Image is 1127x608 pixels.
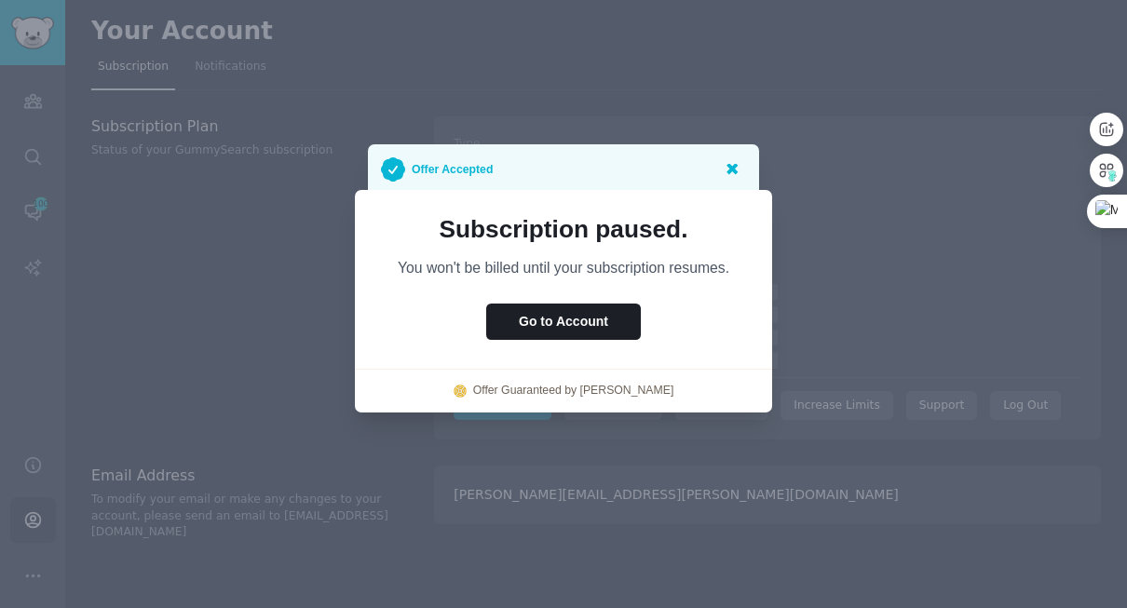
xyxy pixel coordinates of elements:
[486,304,641,340] button: Go to Account
[381,258,746,277] p: You won't be billed until your subscription resumes.
[454,385,467,398] img: logo
[473,383,674,399] a: Offer Guaranteed by [PERSON_NAME]
[381,216,746,242] p: Subscription paused.
[412,157,493,182] p: Offer Accepted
